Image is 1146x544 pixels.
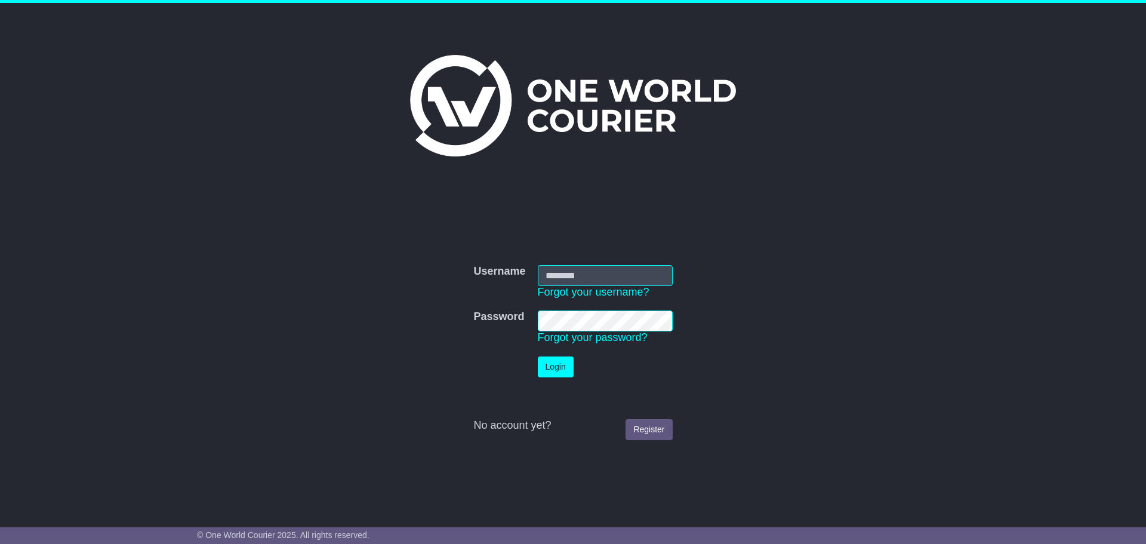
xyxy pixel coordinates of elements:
a: Forgot your password? [538,331,648,343]
label: Username [473,265,525,278]
a: Forgot your username? [538,286,649,298]
label: Password [473,311,524,324]
button: Login [538,356,574,377]
img: One World [410,55,736,156]
a: Register [626,419,672,440]
span: © One World Courier 2025. All rights reserved. [197,530,369,540]
div: No account yet? [473,419,672,432]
